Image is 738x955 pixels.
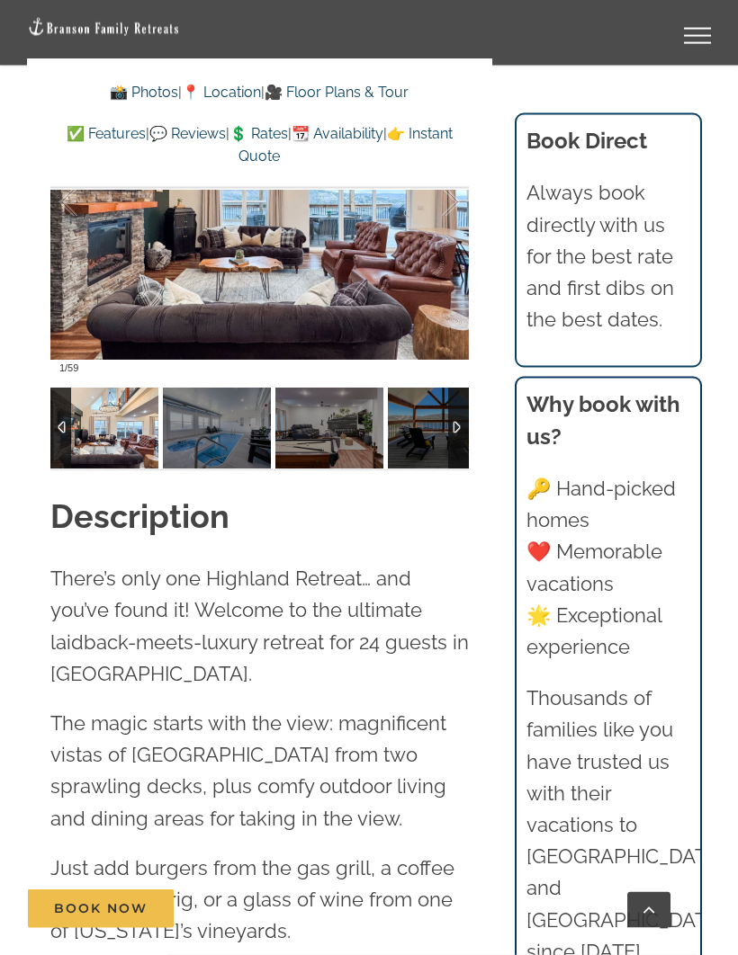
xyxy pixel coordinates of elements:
strong: Description [50,498,229,536]
p: | | [50,81,469,104]
a: 🎥 Floor Plans & Tour [265,84,409,101]
a: Toggle Menu [661,28,733,44]
img: Highland-Retreat-vacation-home-rental-Table-Rock-Lake-50-scaled.jpg-nggid03287-ngg0dyn-120x90-00f... [275,388,383,469]
a: 📍 Location [182,84,261,101]
img: Highland-Retreat-vacation-home-rental-Table-Rock-Lake-84-scaled.jpg-nggid03315-ngg0dyn-120x90-00f... [388,388,496,469]
b: Book Direct [526,128,647,154]
a: 💲 Rates [229,125,288,142]
span: The magic starts with the view: magnificent vistas of [GEOGRAPHIC_DATA] from two sprawling decks,... [50,712,446,831]
p: | | | | [50,122,469,168]
span: There’s only one Highland Retreat… and you’ve found it! Welcome to the ultimate laidback-meets-lu... [50,567,469,686]
p: Always book directly with us for the best rate and first dibs on the best dates. [526,177,689,335]
a: 👉 Instant Quote [238,125,453,165]
a: 📆 Availability [292,125,383,142]
h3: Why book with us? [526,388,689,453]
a: Book Now [28,889,174,928]
img: Branson Family Retreats Logo [27,17,180,38]
span: Just add burgers from the gas grill, a coffee from the Keurig, or a glass of wine from one of [US... [50,857,454,943]
a: ✅ Features [67,125,146,142]
a: 📸 Photos [110,84,178,101]
a: 💬 Reviews [149,125,226,142]
span: Book Now [54,901,148,916]
img: Highland-Retreat-at-Table-Rock-Lake-3021-scaled.jpg-nggid042947-ngg0dyn-120x90-00f0w010c011r110f1... [50,388,158,469]
p: 🔑 Hand-picked homes ❤️ Memorable vacations 🌟 Exceptional experience [526,473,689,663]
img: Highland-Retreat-vacation-home-rental-Table-Rock-Lake-68-scaled.jpg-nggid03305-ngg0dyn-120x90-00f... [163,388,271,469]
